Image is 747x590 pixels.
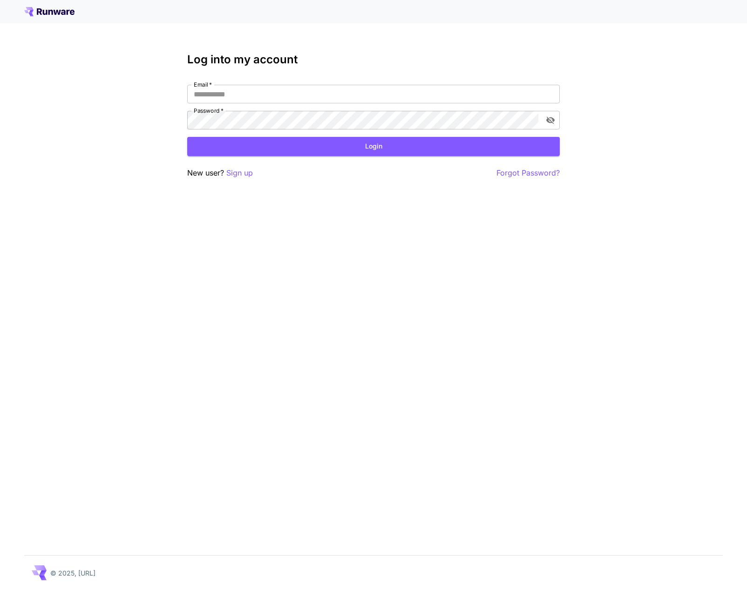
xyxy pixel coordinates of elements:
button: Forgot Password? [496,167,560,179]
button: Login [187,137,560,156]
label: Password [194,107,224,115]
p: © 2025, [URL] [50,568,95,578]
p: New user? [187,167,253,179]
h3: Log into my account [187,53,560,66]
button: Sign up [226,167,253,179]
button: toggle password visibility [542,112,559,129]
label: Email [194,81,212,88]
